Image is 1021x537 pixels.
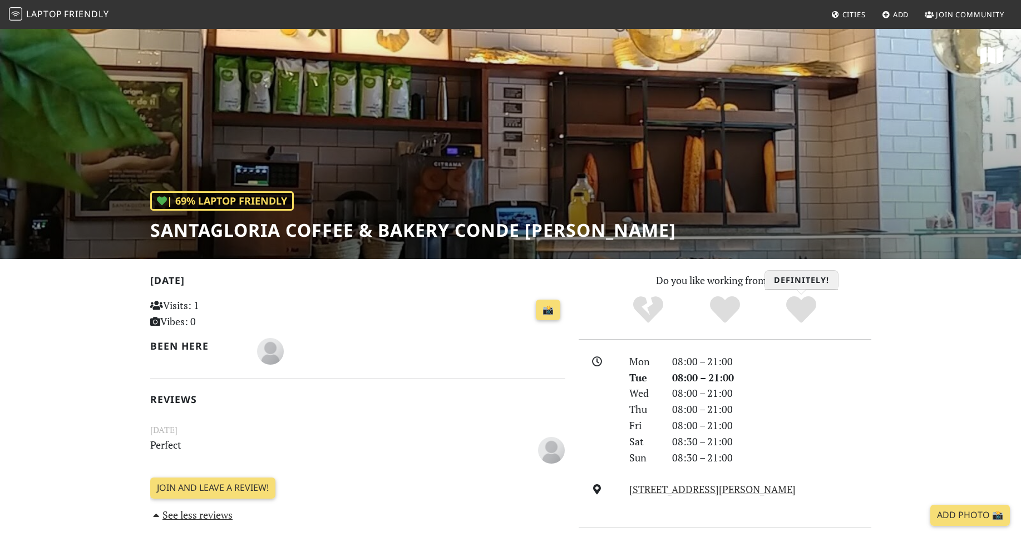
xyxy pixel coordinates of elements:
a: Cities [827,4,870,24]
p: Visits: 1 Vibes: 0 [150,297,280,330]
div: Sun [623,450,665,466]
div: | 69% Laptop Friendly [150,191,294,211]
a: Join Community [920,4,1009,24]
img: blank-535327c66bd565773addf3077783bbfce4b00ec00e9fd257753287c682c7fa38.png [538,437,565,464]
div: 08:00 – 21:00 [665,354,878,370]
div: No [610,295,687,325]
a: 📸 [536,300,560,321]
img: blank-535327c66bd565773addf3077783bbfce4b00ec00e9fd257753287c682c7fa38.png [257,338,284,365]
span: Laptop [26,8,62,20]
span: Juan Carpio [538,442,565,455]
small: [DATE] [144,423,572,437]
div: 08:00 – 21:00 [665,417,878,434]
a: [STREET_ADDRESS][PERSON_NAME] [629,483,796,496]
div: Wed [623,385,665,401]
h3: Definitely! [765,271,838,290]
img: LaptopFriendly [9,7,22,21]
span: Join Community [936,9,1004,19]
div: 08:00 – 21:00 [665,385,878,401]
div: 08:30 – 21:00 [665,434,878,450]
p: Perfect [144,437,501,462]
span: Friendly [64,8,108,20]
div: 08:00 – 21:00 [665,401,878,417]
h2: Been here [150,340,244,352]
a: See less reviews [150,508,233,521]
span: Add [893,9,909,19]
a: Join and leave a review! [150,478,275,499]
a: Add [877,4,914,24]
a: Add Photo 📸 [930,505,1010,526]
div: Definitely! [763,295,840,325]
div: 08:30 – 21:00 [665,450,878,466]
span: Cities [842,9,866,19]
p: Do you like working from here? [579,272,871,289]
span: Juan Carpio [257,344,284,357]
div: Fri [623,417,665,434]
h2: [DATE] [150,275,565,291]
div: Mon [623,354,665,370]
div: Yes [687,295,763,325]
div: Sat [623,434,665,450]
h2: Reviews [150,394,565,405]
h1: Santagloria Coffee & Bakery Conde [PERSON_NAME] [150,220,676,241]
div: 08:00 – 21:00 [665,370,878,386]
a: LaptopFriendly LaptopFriendly [9,5,109,24]
div: Tue [623,370,665,386]
div: Thu [623,401,665,417]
